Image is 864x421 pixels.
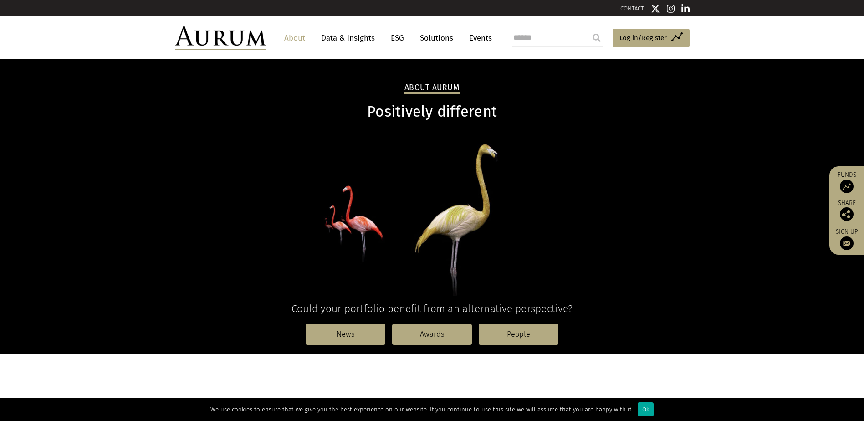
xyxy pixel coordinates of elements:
a: CONTACT [620,5,644,12]
a: About [280,30,310,46]
a: Sign up [834,228,859,250]
h1: Positively different [175,103,690,121]
img: Instagram icon [667,4,675,13]
a: Log in/Register [613,29,690,48]
h4: Could your portfolio benefit from an alternative perspective? [175,303,690,315]
div: Share [834,200,859,221]
a: Funds [834,171,859,193]
a: Awards [392,324,472,345]
img: Share this post [840,207,854,221]
a: News [306,324,385,345]
img: Aurum [175,26,266,50]
img: Access Funds [840,180,854,193]
img: Twitter icon [651,4,660,13]
a: ESG [386,30,409,46]
a: Events [465,30,492,46]
img: Linkedin icon [681,4,690,13]
input: Submit [588,29,606,47]
div: Ok [638,402,654,416]
img: Sign up to our newsletter [840,236,854,250]
a: Solutions [415,30,458,46]
a: People [479,324,558,345]
a: Data & Insights [317,30,379,46]
h2: About Aurum [404,83,460,94]
span: Log in/Register [619,32,667,43]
